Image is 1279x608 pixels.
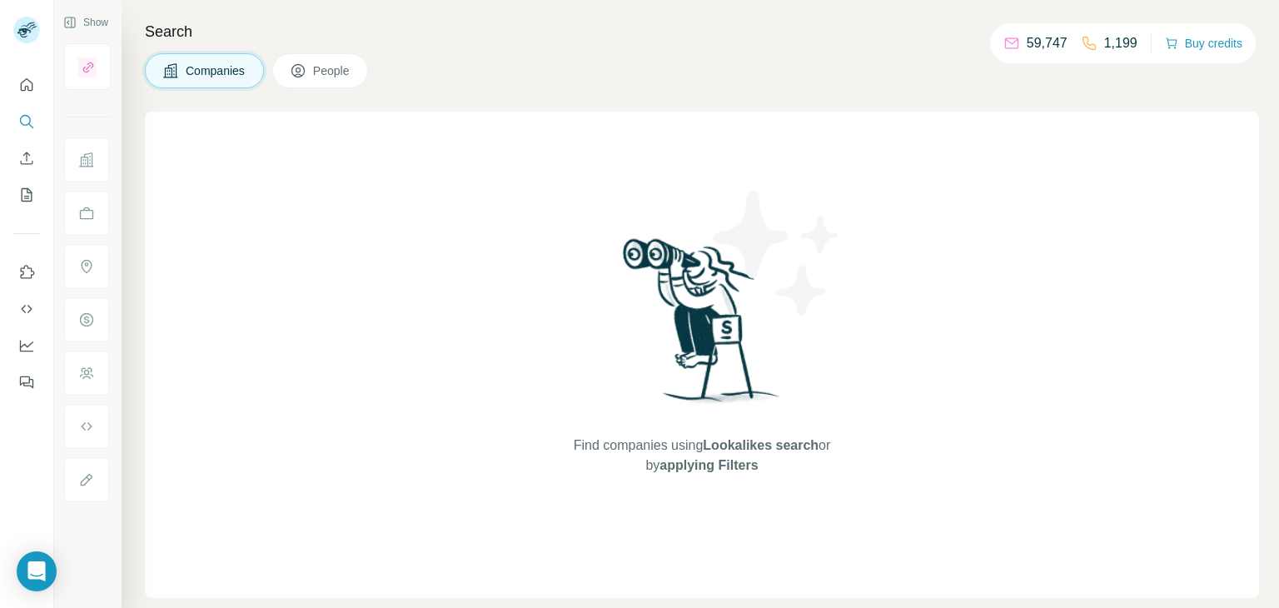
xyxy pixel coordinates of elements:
span: applying Filters [659,458,758,472]
img: Surfe Illustration - Stars [702,178,852,328]
button: Quick start [13,70,40,100]
button: Show [52,10,120,35]
span: Lookalikes search [703,438,819,452]
span: Companies [186,62,246,79]
div: Open Intercom Messenger [17,551,57,591]
h4: Search [145,20,1259,43]
span: People [313,62,351,79]
p: 1,199 [1104,33,1137,53]
button: My lists [13,180,40,210]
button: Feedback [13,367,40,397]
img: Avatar [13,17,40,43]
button: Buy credits [1165,32,1242,55]
button: Search [13,107,40,137]
span: Find companies using or by [569,436,835,476]
p: 59,747 [1027,33,1067,53]
button: Dashboard [13,331,40,361]
button: Use Surfe API [13,294,40,324]
img: Surfe Illustration - Woman searching with binoculars [615,234,789,420]
button: Enrich CSV [13,143,40,173]
button: Use Surfe on LinkedIn [13,257,40,287]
